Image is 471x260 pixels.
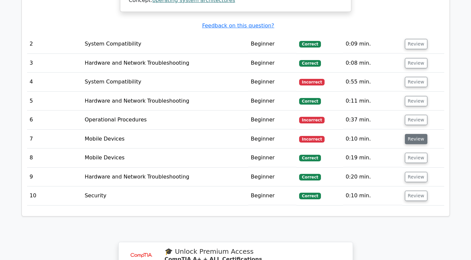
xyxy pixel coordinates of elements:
[82,111,248,129] td: Operational Procedures
[27,130,82,148] td: 7
[27,35,82,53] td: 2
[27,73,82,91] td: 4
[27,92,82,111] td: 5
[27,168,82,186] td: 9
[248,148,297,167] td: Beginner
[248,168,297,186] td: Beginner
[82,130,248,148] td: Mobile Devices
[299,193,321,199] span: Correct
[248,35,297,53] td: Beginner
[248,130,297,148] td: Beginner
[299,98,321,105] span: Correct
[248,111,297,129] td: Beginner
[405,191,427,201] button: Review
[299,41,321,48] span: Correct
[299,174,321,180] span: Correct
[299,155,321,161] span: Correct
[405,77,427,87] button: Review
[27,148,82,167] td: 8
[248,186,297,205] td: Beginner
[343,35,402,53] td: 0:09 min.
[299,60,321,67] span: Correct
[82,54,248,73] td: Hardware and Network Troubleshooting
[343,186,402,205] td: 0:10 min.
[343,148,402,167] td: 0:19 min.
[27,54,82,73] td: 3
[82,92,248,111] td: Hardware and Network Troubleshooting
[343,92,402,111] td: 0:11 min.
[343,54,402,73] td: 0:08 min.
[405,58,427,68] button: Review
[248,92,297,111] td: Beginner
[343,168,402,186] td: 0:20 min.
[405,134,427,144] button: Review
[299,79,325,85] span: Incorrect
[299,117,325,123] span: Incorrect
[343,130,402,148] td: 0:10 min.
[202,22,274,29] a: Feedback on this question?
[82,148,248,167] td: Mobile Devices
[248,73,297,91] td: Beginner
[405,96,427,106] button: Review
[405,115,427,125] button: Review
[405,153,427,163] button: Review
[299,136,325,143] span: Incorrect
[343,73,402,91] td: 0:55 min.
[343,111,402,129] td: 0:37 min.
[82,73,248,91] td: System Compatibility
[27,111,82,129] td: 6
[82,186,248,205] td: Security
[27,186,82,205] td: 10
[405,39,427,49] button: Review
[405,172,427,182] button: Review
[248,54,297,73] td: Beginner
[82,35,248,53] td: System Compatibility
[82,168,248,186] td: Hardware and Network Troubleshooting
